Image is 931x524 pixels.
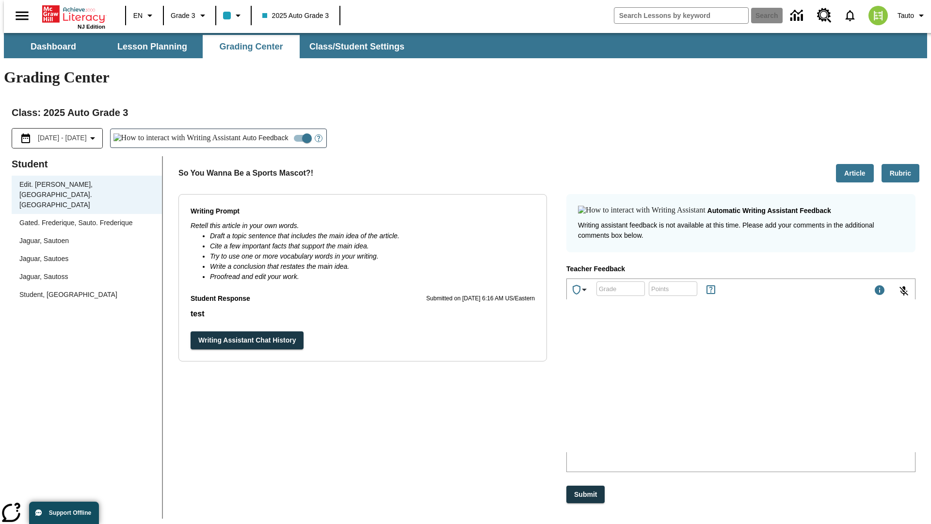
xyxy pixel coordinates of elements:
[311,129,326,147] button: Open Help for Writing Assistant
[171,11,195,21] span: Grade 3
[596,281,645,296] div: Grade: Letters, numbers, %, + and - are allowed.
[191,331,304,349] button: Writing Assistant Chat History
[19,218,132,228] div: Gated. Frederique, Sauto. Frederique
[191,308,535,320] p: test
[117,41,187,52] span: Lesson Planning
[210,241,535,251] li: Cite a few important facts that support the main idea.
[242,133,288,143] span: Auto Feedback
[191,206,535,217] p: Writing Prompt
[785,2,811,29] a: Data Center
[16,132,98,144] button: Select the date range menu item
[49,509,91,516] span: Support Offline
[210,231,535,241] li: Draft a topic sentence that includes the main idea of the article.
[167,7,212,24] button: Grade: Grade 3, Select a grade
[210,251,535,262] li: Try to use one or more vocabulary words in your writing.
[4,33,927,58] div: SubNavbar
[578,206,706,215] img: How to interact with Writing Assistant
[113,133,241,143] img: How to interact with Writing Assistant
[104,35,201,58] button: Lesson Planning
[4,35,413,58] div: SubNavbar
[191,308,535,320] p: Student Response
[12,156,162,172] p: Student
[874,284,885,298] div: Maximum 1000 characters Press Escape to exit toolbar and use left and right arrow keys to access ...
[302,35,412,58] button: Class/Student Settings
[19,272,68,282] div: Jaguar, Sautoss
[12,176,162,214] div: Edit. [PERSON_NAME], [GEOGRAPHIC_DATA]. [GEOGRAPHIC_DATA]
[892,279,915,303] button: Click to activate and allow voice recognition
[29,502,99,524] button: Support Offline
[19,236,69,246] div: Jaguar, Sautoen
[129,7,160,24] button: Language: EN, Select a language
[309,41,404,52] span: Class/Student Settings
[178,167,313,179] p: So You Wanna Be a Sports Mascot?!
[567,280,594,299] button: Achievements
[566,264,915,275] p: Teacher Feedback
[566,486,605,504] button: Submit
[12,105,919,120] h2: Class : 2025 Auto Grade 3
[707,206,831,216] p: Automatic writing assistant feedback
[42,4,105,24] a: Home
[426,294,535,304] p: Submitted on [DATE] 6:16 AM US/Eastern
[210,262,535,272] li: Write a conclusion that restates the main idea.
[12,268,162,286] div: Jaguar, Sautoss
[133,11,143,21] span: EN
[701,280,721,299] button: Rules for Earning Points and Achievements, Will open in new tab
[191,221,535,231] p: Retell this article in your own words.
[649,281,697,296] div: Points: Must be equal to or less than 25.
[868,6,888,25] img: avatar image
[596,276,645,302] input: Grade: Letters, numbers, %, + and - are allowed.
[191,294,250,304] p: Student Response
[42,3,105,30] div: Home
[894,7,931,24] button: Profile/Settings
[38,133,87,143] span: [DATE] - [DATE]
[578,220,904,241] p: Writing assistant feedback is not available at this time. Please add your comments in the additio...
[863,3,894,28] button: Select a new avatar
[5,35,102,58] button: Dashboard
[219,41,283,52] span: Grading Center
[210,272,535,282] li: Proofread and edit your work.
[219,7,248,24] button: Class color is light blue. Change class color
[87,132,98,144] svg: Collapse Date Range Filter
[4,68,927,86] h1: Grading Center
[882,164,919,183] button: Rubric, Will open in new tab
[12,232,162,250] div: Jaguar, Sautoen
[12,250,162,268] div: Jaguar, Sautoes
[811,2,837,29] a: Resource Center, Will open in new tab
[262,11,329,21] span: 2025 Auto Grade 3
[203,35,300,58] button: Grading Center
[8,1,36,30] button: Open side menu
[19,180,154,210] div: Edit. [PERSON_NAME], [GEOGRAPHIC_DATA]. [GEOGRAPHIC_DATA]
[31,41,76,52] span: Dashboard
[898,11,914,21] span: Tauto
[19,254,68,264] div: Jaguar, Sautoes
[12,214,162,232] div: Gated. Frederique, Sauto. Frederique
[649,276,697,302] input: Points: Must be equal to or less than 25.
[837,3,863,28] a: Notifications
[19,290,117,300] div: Student, [GEOGRAPHIC_DATA]
[836,164,874,183] button: Article, Will open in new tab
[12,286,162,304] div: Student, [GEOGRAPHIC_DATA]
[614,8,748,23] input: search field
[78,24,105,30] span: NJ Edition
